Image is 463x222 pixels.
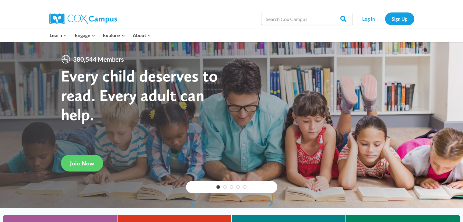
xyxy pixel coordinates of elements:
[243,185,247,189] a: 5
[70,160,94,167] span: Join Now
[103,31,125,39] span: Explore
[261,13,353,25] input: Search Cox Campus
[61,155,103,172] a: Join Now
[230,185,233,189] a: 3
[186,199,195,207] a: previous
[50,31,67,39] span: Learn
[46,29,155,42] nav: Primary Navigation
[385,12,414,25] a: Sign Up
[61,66,218,124] strong: Every child deserves to read. Every adult can help.
[356,12,382,25] a: Log In
[216,185,220,189] a: 1
[186,197,277,209] div: content slider buttons
[71,54,126,64] span: 380,544 Members
[223,185,227,189] a: 2
[236,185,240,189] a: 4
[268,199,277,207] a: next
[133,31,151,39] span: About
[49,13,117,24] img: Cox Campus
[75,31,95,39] span: Engage
[356,12,414,25] nav: Secondary Navigation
